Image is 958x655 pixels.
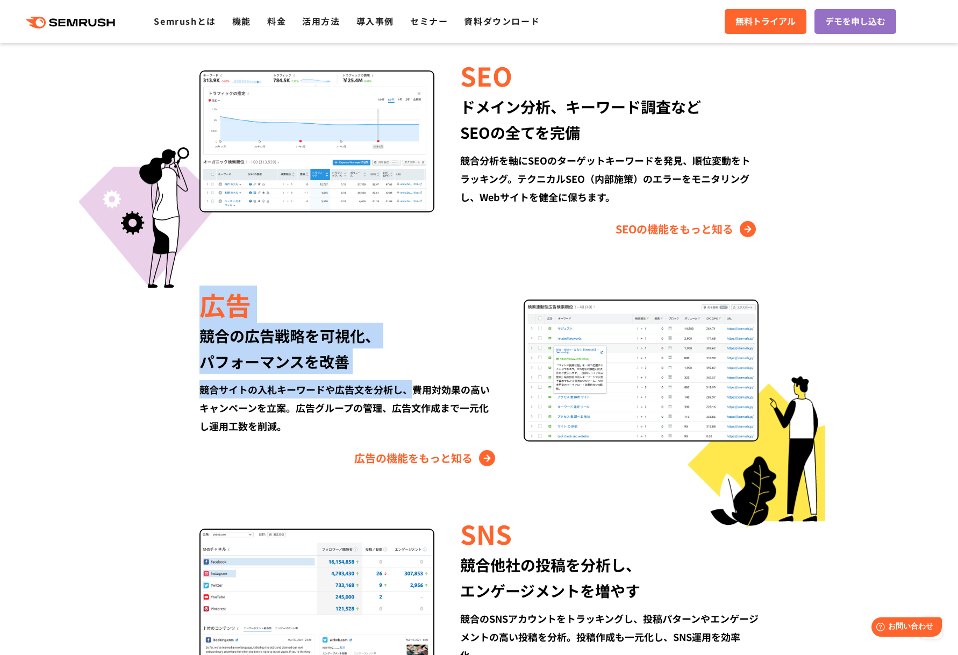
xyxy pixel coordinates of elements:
[199,286,498,323] div: 広告
[302,15,340,27] a: 活用方法
[267,15,286,27] a: 料金
[862,613,946,643] iframe: Help widget launcher
[356,15,394,27] a: 導入事例
[232,15,251,27] a: 機能
[735,15,796,29] span: 無料トライアル
[460,57,759,94] div: SEO
[199,380,498,435] div: 競合サイトの入札キーワードや広告文を分析し、費用対効果の高いキャンペーンを立案。広告グループの管理、広告文作成まで一元化し運用工数を削減。
[410,15,448,27] a: セミナー
[616,220,759,238] a: SEOの機能をもっと知る
[814,9,896,34] a: デモを申し込む
[199,323,498,374] div: 競合の広告戦略を可視化、 パフォーマンスを改善
[825,15,885,29] span: デモを申し込む
[725,9,806,34] a: 無料トライアル
[154,15,216,27] a: Semrushとは
[460,151,759,206] div: 競合分析を軸にSEOのターゲットキーワードを発見、順位変動をトラッキング。テクニカルSEO（内部施策）のエラーをモニタリングし、Webサイトを健全に保ちます。
[460,552,759,603] div: 競合他社の投稿を分析し、 エンゲージメントを増やす
[464,15,540,27] a: 資料ダウンロード
[460,94,759,145] div: ドメイン分析、キーワード調査など SEOの全てを完備
[460,515,759,552] div: SNS
[354,450,498,467] a: 広告の機能をもっと知る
